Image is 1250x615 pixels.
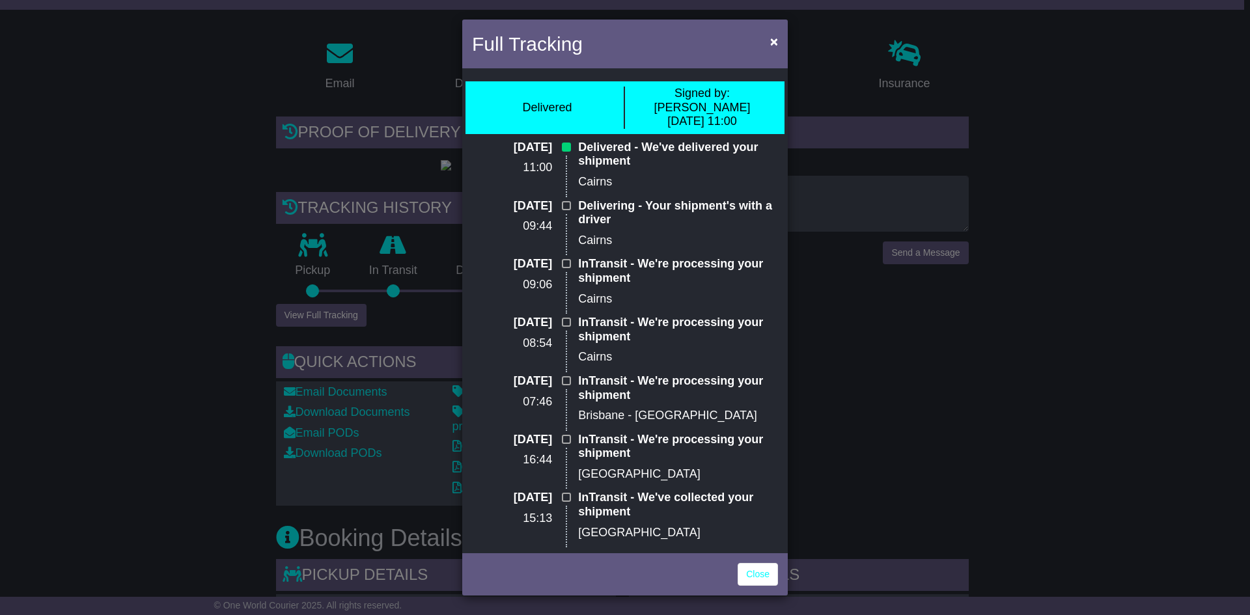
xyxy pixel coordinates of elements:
p: Cairns [578,350,778,364]
button: Close [764,28,785,55]
p: 09:44 [472,219,552,234]
p: [DATE] [472,257,552,271]
p: 09:06 [472,278,552,292]
p: InTransit - We're processing your shipment [578,374,778,402]
span: × [770,34,778,49]
p: Brisbane - [GEOGRAPHIC_DATA] [578,409,778,423]
p: [DATE] [472,491,552,505]
p: InTransit - We're processing your shipment [578,257,778,285]
p: [GEOGRAPHIC_DATA] [578,467,778,482]
a: Close [738,563,778,586]
p: 16:44 [472,453,552,467]
p: ToBeCollected - Your shipment data is lodged [578,549,778,577]
p: Delivering - Your shipment's with a driver [578,199,778,227]
p: [DATE] [472,141,552,155]
p: [DATE] [472,199,552,213]
p: Cairns [578,175,778,189]
p: 08:54 [472,336,552,351]
span: Signed by: [674,87,730,100]
p: Cairns [578,234,778,248]
p: Cairns [578,292,778,307]
p: InTransit - We're processing your shipment [578,316,778,344]
p: 15:13 [472,512,552,526]
p: 07:46 [472,395,552,409]
p: [GEOGRAPHIC_DATA] [578,526,778,540]
div: [PERSON_NAME] [DATE] 11:00 [632,87,773,129]
p: Delivered - We've delivered your shipment [578,141,778,169]
h4: Full Tracking [472,29,583,59]
p: 11:00 [472,161,552,175]
p: InTransit - We've collected your shipment [578,491,778,519]
p: [DATE] [472,549,552,564]
p: InTransit - We're processing your shipment [578,433,778,461]
p: [DATE] [472,433,552,447]
p: [DATE] [472,374,552,389]
div: Delivered [522,101,572,115]
p: [DATE] [472,316,552,330]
